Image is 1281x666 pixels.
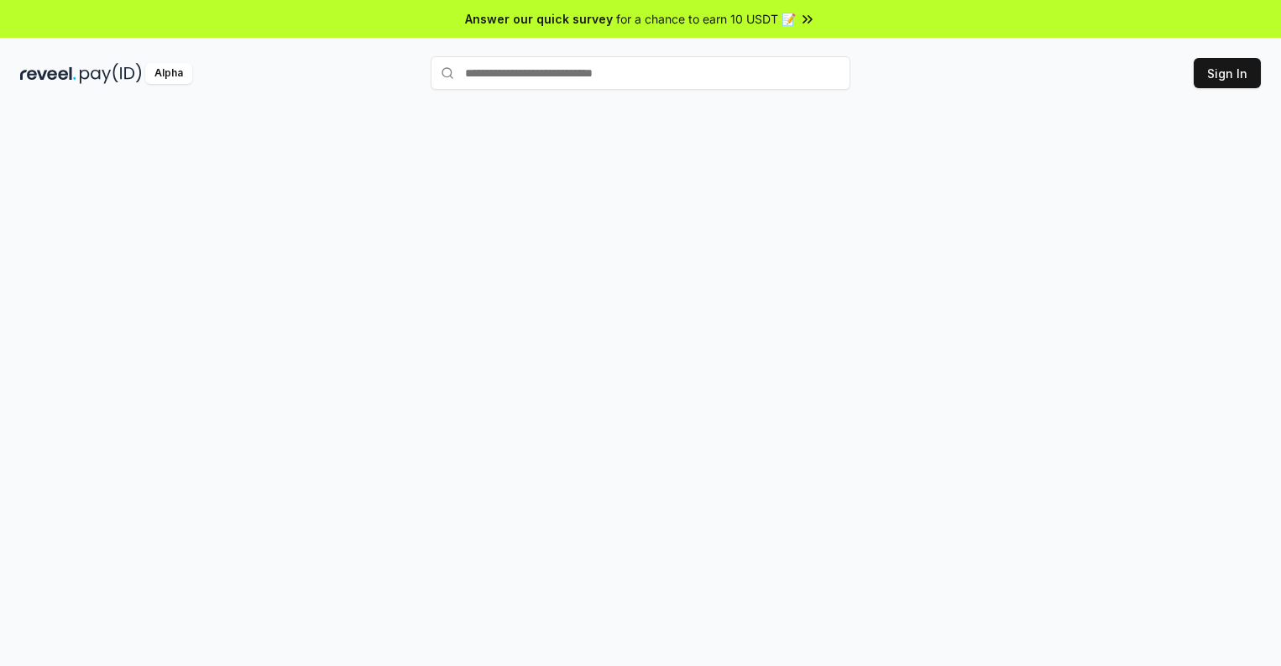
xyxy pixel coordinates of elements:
[145,63,192,84] div: Alpha
[80,63,142,84] img: pay_id
[20,63,76,84] img: reveel_dark
[616,10,796,28] span: for a chance to earn 10 USDT 📝
[465,10,613,28] span: Answer our quick survey
[1194,58,1261,88] button: Sign In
